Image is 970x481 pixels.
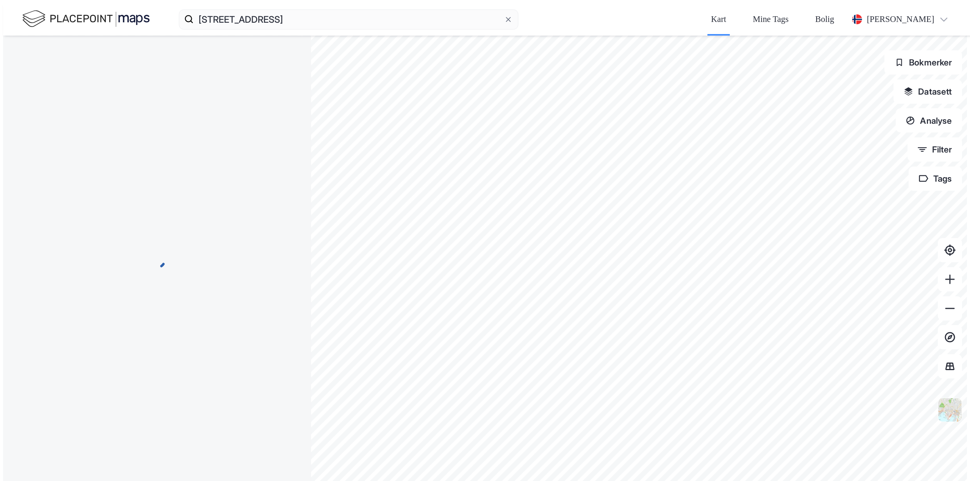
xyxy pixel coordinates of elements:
[896,108,962,132] button: Analyse
[893,79,962,104] button: Datasett
[753,12,789,26] div: Mine Tags
[867,12,934,26] div: [PERSON_NAME]
[932,445,970,481] iframe: Chat Widget
[711,12,726,26] div: Kart
[147,250,167,269] img: spinner.a6d8c91a73a9ac5275cf975e30b51cfb.svg
[937,397,963,423] img: Z
[909,167,962,191] button: Tags
[815,12,834,26] div: Bolig
[194,7,503,31] input: Søk på adresse, matrikkel, gårdeiere, leietakere eller personer
[907,137,962,162] button: Filter
[22,9,150,30] img: logo.f888ab2527a4732fd821a326f86c7f29.svg
[884,50,962,75] button: Bokmerker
